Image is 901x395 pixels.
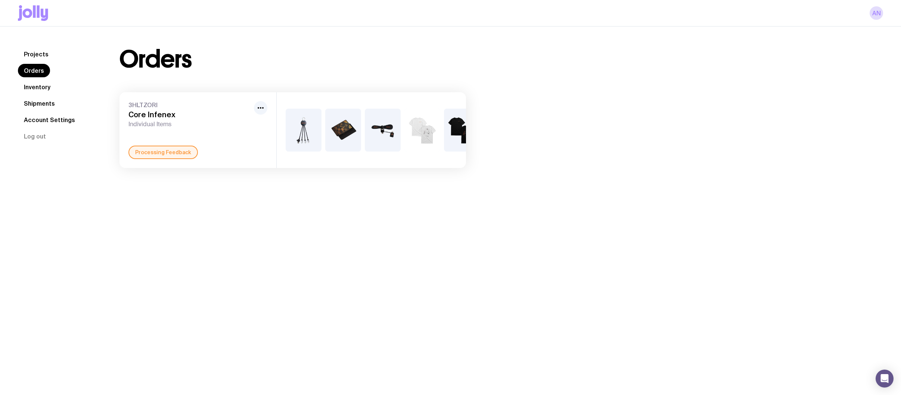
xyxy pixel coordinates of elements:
button: Log out [18,130,52,143]
a: AN [870,6,883,20]
span: 3HLTZORI [128,101,251,109]
a: Orders [18,64,50,77]
div: Open Intercom Messenger [876,370,894,388]
div: Processing Feedback [128,146,198,159]
a: Shipments [18,97,61,110]
span: Individual Items [128,121,251,128]
a: Projects [18,47,55,61]
a: Inventory [18,80,56,94]
h1: Orders [119,47,192,71]
a: Account Settings [18,113,81,127]
h3: Core Infenex [128,110,251,119]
